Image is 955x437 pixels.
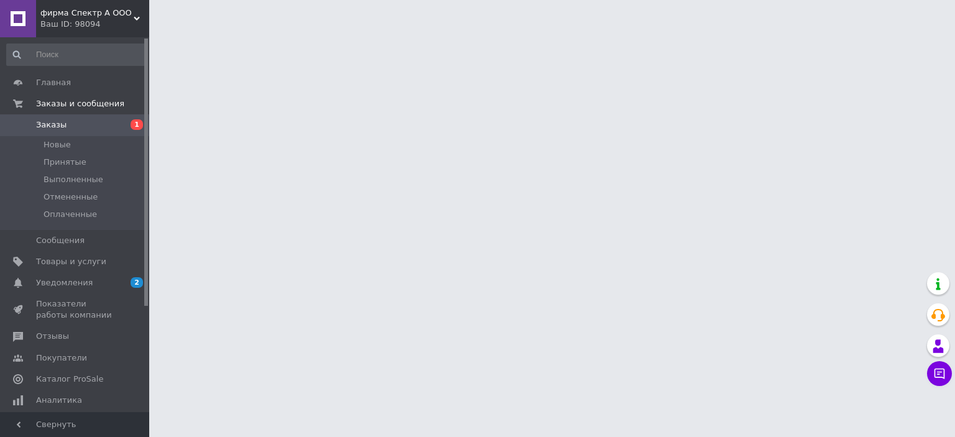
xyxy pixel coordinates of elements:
span: Отмененные [44,191,98,203]
button: Чат с покупателем [927,361,952,386]
span: Каталог ProSale [36,374,103,385]
span: Заказы [36,119,67,131]
input: Поиск [6,44,147,66]
span: Уведомления [36,277,93,288]
span: Заказы и сообщения [36,98,124,109]
span: фирма Спектр А ООО [40,7,134,19]
span: Аналитика [36,395,82,406]
span: Выполненные [44,174,103,185]
span: Принятые [44,157,86,168]
span: Новые [44,139,71,150]
span: 1 [131,119,143,130]
span: Товары и услуги [36,256,106,267]
span: Покупатели [36,352,87,364]
span: Оплаченные [44,209,97,220]
span: Главная [36,77,71,88]
span: 2 [131,277,143,288]
span: Отзывы [36,331,69,342]
span: Сообщения [36,235,85,246]
div: Ваш ID: 98094 [40,19,149,30]
span: Показатели работы компании [36,298,115,321]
